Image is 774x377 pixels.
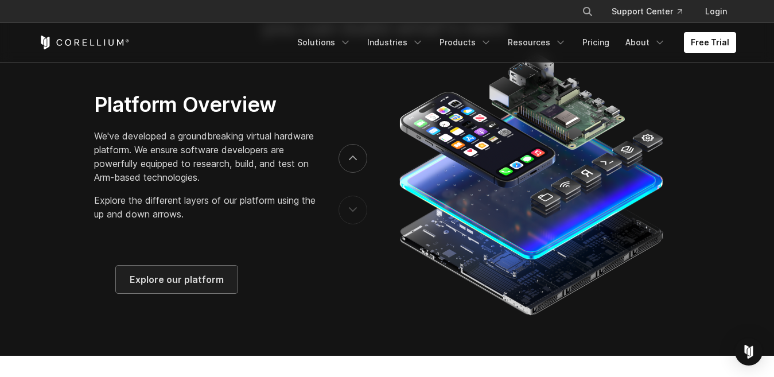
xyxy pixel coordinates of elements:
a: Login [696,1,736,22]
div: Open Intercom Messenger [735,338,763,366]
span: Explore our platform [130,273,224,286]
a: Products [433,32,499,53]
h3: Platform Overview [94,92,316,117]
a: Solutions [290,32,358,53]
button: Search [577,1,598,22]
a: Support Center [602,1,691,22]
a: Industries [360,32,430,53]
img: Corellium_Platform_RPI_Full_470 [394,49,667,319]
p: Explore the different layers of our platform using the up and down arrows. [94,193,316,221]
div: Navigation Menu [290,32,736,53]
button: next [339,144,367,173]
a: Explore our platform [116,266,238,293]
p: We've developed a groundbreaking virtual hardware platform. We ensure software developers are pow... [94,129,316,184]
div: Navigation Menu [568,1,736,22]
a: Corellium Home [38,36,130,49]
a: Resources [501,32,573,53]
button: previous [339,196,367,224]
a: Pricing [575,32,616,53]
a: About [619,32,672,53]
a: Free Trial [684,32,736,53]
